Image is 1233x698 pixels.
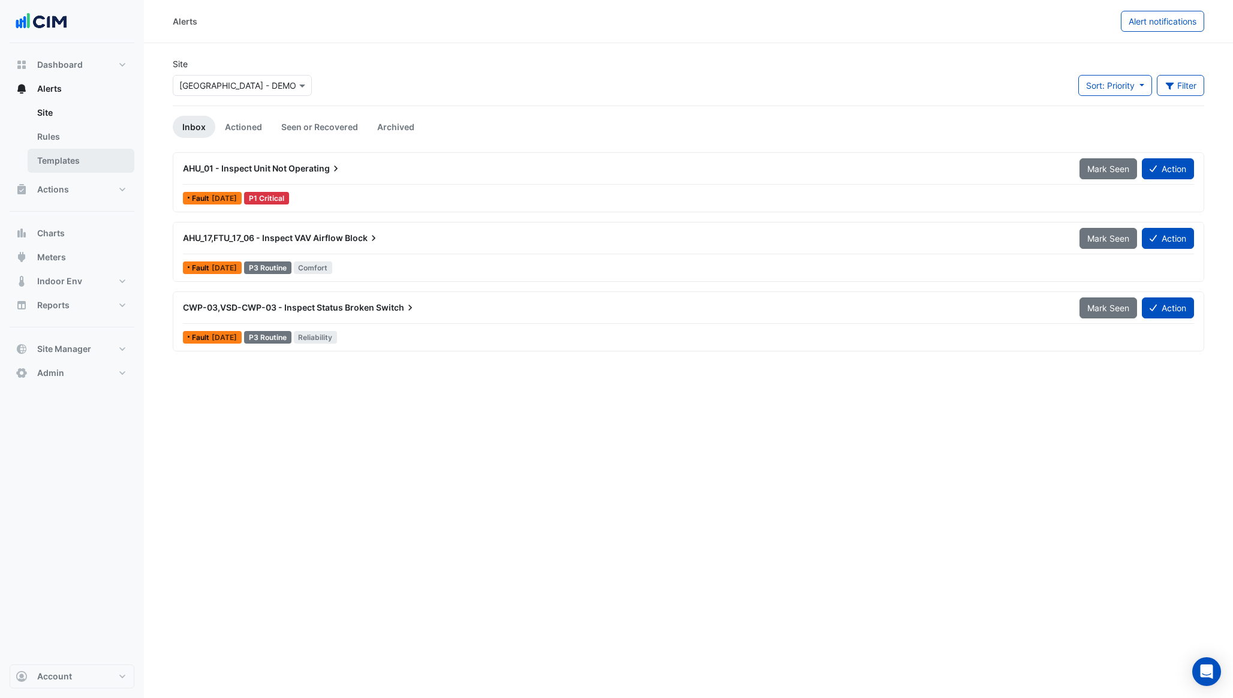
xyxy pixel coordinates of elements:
span: Alert notifications [1129,16,1196,26]
div: P1 Critical [244,192,289,204]
button: Alerts [10,77,134,101]
div: P3 Routine [244,261,291,274]
span: Tue 19-Jul-2022 09:15 AEST [212,194,237,203]
span: Mark Seen [1087,164,1129,174]
img: Company Logo [14,10,68,34]
span: Meters [37,251,66,263]
button: Sort: Priority [1078,75,1152,96]
span: Reliability [294,331,338,344]
a: Rules [28,125,134,149]
app-icon: Meters [16,251,28,263]
span: Sort: Priority [1086,80,1135,91]
span: AHU_17,FTU_17_06 - Inspect VAV Airflow [183,233,343,243]
span: Charts [37,227,65,239]
button: Action [1142,228,1194,249]
a: Templates [28,149,134,173]
app-icon: Admin [16,367,28,379]
button: Dashboard [10,53,134,77]
a: Seen or Recovered [272,116,368,138]
span: Fault [192,195,212,202]
a: Site [28,101,134,125]
span: Operating [288,163,342,174]
app-icon: Charts [16,227,28,239]
div: Alerts [173,15,197,28]
button: Alert notifications [1121,11,1204,32]
div: P3 Routine [244,331,291,344]
button: Reports [10,293,134,317]
button: Mark Seen [1079,228,1137,249]
label: Site [173,58,188,70]
button: Mark Seen [1079,158,1137,179]
app-icon: Reports [16,299,28,311]
span: Comfort [294,261,333,274]
app-icon: Site Manager [16,343,28,355]
button: Filter [1157,75,1205,96]
span: Indoor Env [37,275,82,287]
button: Admin [10,361,134,385]
span: Fault [192,264,212,272]
span: Mark Seen [1087,233,1129,243]
button: Mark Seen [1079,297,1137,318]
div: Open Intercom Messenger [1192,657,1221,686]
span: Admin [37,367,64,379]
span: Switch [376,302,416,314]
button: Actions [10,177,134,201]
span: Reports [37,299,70,311]
button: Meters [10,245,134,269]
span: Account [37,670,72,682]
a: Archived [368,116,424,138]
span: Dashboard [37,59,83,71]
span: Alerts [37,83,62,95]
span: AHU_01 - Inspect Unit Not [183,163,287,173]
button: Site Manager [10,337,134,361]
span: Fri 01-Jul-2022 09:00 AEST [212,263,237,272]
span: CWP-03,VSD-CWP-03 - Inspect Status Broken [183,302,374,312]
span: Fault [192,334,212,341]
button: Indoor Env [10,269,134,293]
a: Inbox [173,116,215,138]
div: Alerts [10,101,134,177]
app-icon: Actions [16,183,28,195]
span: Mark Seen [1087,303,1129,313]
button: Account [10,664,134,688]
button: Action [1142,158,1194,179]
app-icon: Alerts [16,83,28,95]
app-icon: Dashboard [16,59,28,71]
button: Action [1142,297,1194,318]
app-icon: Indoor Env [16,275,28,287]
span: Site Manager [37,343,91,355]
span: Actions [37,183,69,195]
span: Thu 23-Jun-2022 14:45 AEST [212,333,237,342]
a: Actioned [215,116,272,138]
button: Charts [10,221,134,245]
span: Block [345,232,380,244]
